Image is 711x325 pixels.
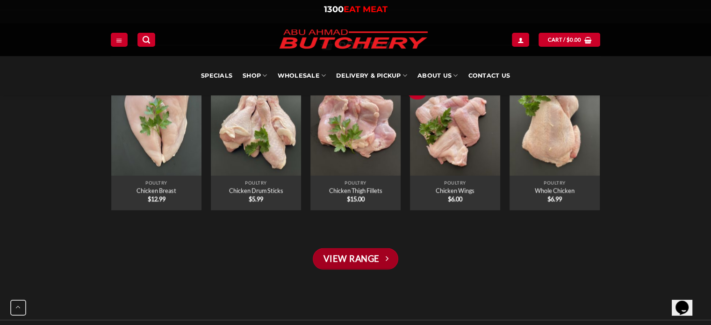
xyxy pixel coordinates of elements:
span: $ [148,195,151,203]
a: Chicken Drum Sticks [229,187,283,195]
img: Abu Ahmad Butchery Punchbowl [510,67,600,176]
img: Abu Ahmad Butchery Punchbowl [111,67,201,176]
span: $ [347,195,350,203]
a: View cart [539,33,600,46]
img: Abu Ahmad Butchery Punchbowl [211,67,301,176]
span: 1300 [324,4,344,14]
bdi: 0.00 [567,36,582,43]
a: Chicken Thigh Fillets [310,67,401,176]
a: Contact Us [468,56,510,95]
bdi: 5.99 [249,195,263,203]
span: $ [249,195,252,203]
a: Wholesale [277,56,326,95]
bdi: 6.99 [547,195,562,203]
bdi: 15.00 [347,195,365,203]
img: Abu Ahmad Butchery [272,23,435,56]
a: Login [512,33,529,46]
a: Specials [201,56,232,95]
a: Chicken Wings [436,187,474,195]
a: Whole Chicken [535,187,575,195]
img: Abu Ahmad Butchery Punchbowl [310,67,401,176]
a: SHOP [243,56,267,95]
a: Chicken Breast [111,67,201,176]
a: Chicken Thigh Fillets [329,187,382,195]
a: Whole Chicken [510,67,600,176]
span: Cart / [547,36,581,44]
iframe: chat widget [672,288,702,316]
p: Poultry [415,181,496,186]
a: Search [137,33,155,46]
button: Go to top [10,300,26,316]
p: Poultry [315,181,396,186]
bdi: 6.00 [448,195,462,203]
a: About Us [417,56,458,95]
p: Poultry [514,181,595,186]
a: Delivery & Pickup [336,56,407,95]
span: EAT MEAT [344,4,388,14]
p: Poultry [116,181,197,186]
a: View Range [313,248,398,270]
bdi: 12.99 [148,195,165,203]
a: Chicken Wings [410,67,500,176]
img: Abu Ahmad Butchery Punchbowl [410,67,500,176]
span: $ [567,36,570,44]
a: Chicken Breast [136,187,176,195]
a: 1300EAT MEAT [324,4,388,14]
span: $ [448,195,451,203]
span: $ [547,195,551,203]
a: Chicken Drum Sticks [211,67,301,176]
p: Poultry [215,181,296,186]
a: Menu [111,33,128,46]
